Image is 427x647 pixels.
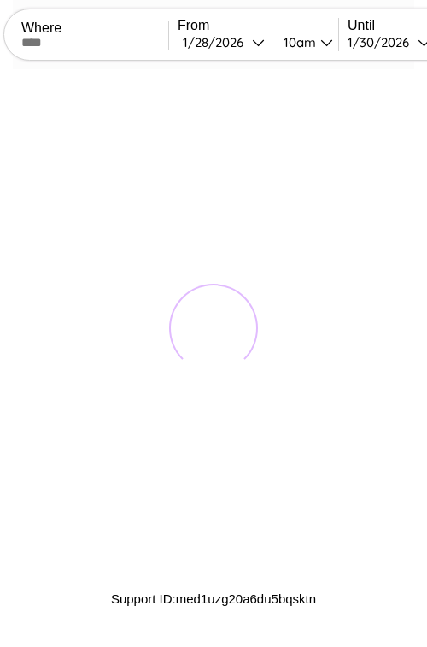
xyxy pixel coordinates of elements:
[111,587,316,610] p: Support ID: med1uzg20a6du5bqsktn
[178,18,338,33] label: From
[275,34,320,50] div: 10am
[348,34,418,50] div: 1 / 30 / 2026
[183,34,252,50] div: 1 / 28 / 2026
[21,21,168,36] label: Where
[270,33,338,51] button: 10am
[178,33,270,51] button: 1/28/2026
